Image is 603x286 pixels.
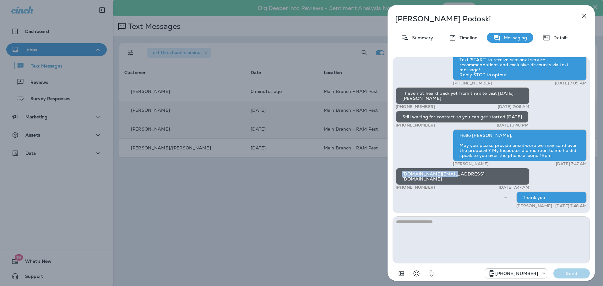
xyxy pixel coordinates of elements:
[453,81,492,86] p: [PHONE_NUMBER]
[516,203,552,208] p: [PERSON_NAME]
[498,104,530,109] p: [DATE] 7:06 AM
[504,194,507,200] span: Sent
[396,111,529,123] div: Still waiting for contract so you can get started [DATE]
[456,35,477,40] p: Timeline
[556,161,587,166] p: [DATE] 7:47 AM
[453,129,587,161] div: Hello [PERSON_NAME], May you please provide email were we may send over the proposal ? My Inspect...
[396,104,435,109] p: [PHONE_NUMBER]
[550,35,568,40] p: Details
[395,14,567,23] p: [PERSON_NAME] Podoski
[501,35,527,40] p: Messaging
[396,168,530,185] div: [DOMAIN_NAME][EMAIL_ADDRESS][DOMAIN_NAME]
[499,185,530,190] p: [DATE] 7:47 AM
[395,267,408,280] button: Add in a premade template
[485,270,547,277] div: +1 (928) 719-2097
[396,123,435,128] p: [PHONE_NUMBER]
[396,87,530,104] div: I have not heard back yet from the site visit [DATE]. [PERSON_NAME]
[516,192,587,203] div: Thank you
[555,81,587,86] p: [DATE] 7:05 AM
[555,203,587,208] p: [DATE] 7:48 AM
[495,271,538,276] p: [PHONE_NUMBER]
[453,161,489,166] p: [PERSON_NAME]
[497,123,529,128] p: [DATE] 3:40 PM
[410,267,423,280] button: Select an emoji
[409,35,433,40] p: Summary
[396,185,435,190] p: [PHONE_NUMBER]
